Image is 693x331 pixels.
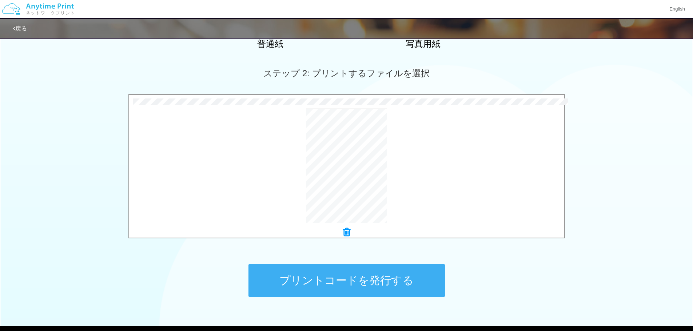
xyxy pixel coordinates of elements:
h2: 普通紙 [207,39,334,49]
h2: 写真用紙 [359,39,487,49]
a: 戻る [13,25,27,32]
span: ステップ 2: プリントするファイルを選択 [263,68,429,78]
button: プリントコードを発行する [248,264,445,297]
